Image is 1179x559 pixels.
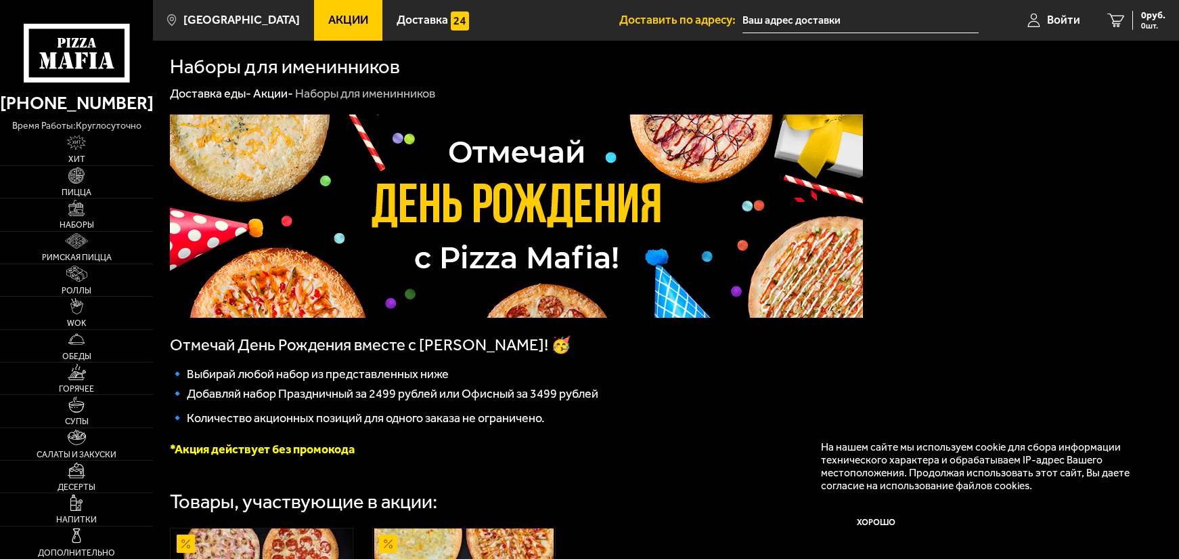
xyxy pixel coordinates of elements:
[1047,14,1080,26] span: Войти
[56,516,97,524] span: Напитки
[170,492,437,512] div: Товары, участвующие в акции:
[1141,22,1165,30] span: 0 шт.
[37,451,116,459] span: Салаты и закуски
[170,386,598,401] span: 🔹 Добавляй набор Праздничный за 2499 рублей или Офисный за 3499 рублей
[821,504,931,541] button: Хорошо
[170,335,571,354] span: Отмечай День Рождения вместе с [PERSON_NAME]! 🥳
[60,221,94,229] span: Наборы
[170,57,400,77] h1: Наборы для именинников
[253,86,293,101] a: Акции-
[170,86,251,101] a: Доставка еды-
[68,155,85,163] span: Хит
[170,411,545,426] span: 🔹 Количество акционных позиций для одного заказа не ограничено.
[170,442,355,457] font: *Акция действует без промокода
[619,14,742,26] span: Доставить по адресу:
[170,367,449,381] span: 🔹 Выбирай любой набор из представленных ниже
[821,441,1142,492] p: На нашем сайте мы используем cookie для сбора информации технического характера и обрабатываем IP...
[38,549,115,557] span: Дополнительно
[58,483,95,491] span: Десерты
[397,14,448,26] span: Доставка
[328,14,368,26] span: Акции
[1141,11,1165,20] span: 0 руб.
[451,12,469,30] img: 15daf4d41897b9f0e9f617042186c801.svg
[65,417,89,426] span: Супы
[379,535,397,553] img: Акционный
[42,253,112,262] span: Римская пицца
[62,287,91,295] span: Роллы
[170,115,863,318] img: 1024x1024
[295,86,435,102] div: Наборы для именинников
[183,14,300,26] span: [GEOGRAPHIC_DATA]
[177,535,195,553] img: Акционный
[62,352,91,360] span: Обеды
[62,188,91,196] span: Пицца
[67,319,86,327] span: WOK
[59,385,94,393] span: Горячее
[742,8,978,33] input: Ваш адрес доставки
